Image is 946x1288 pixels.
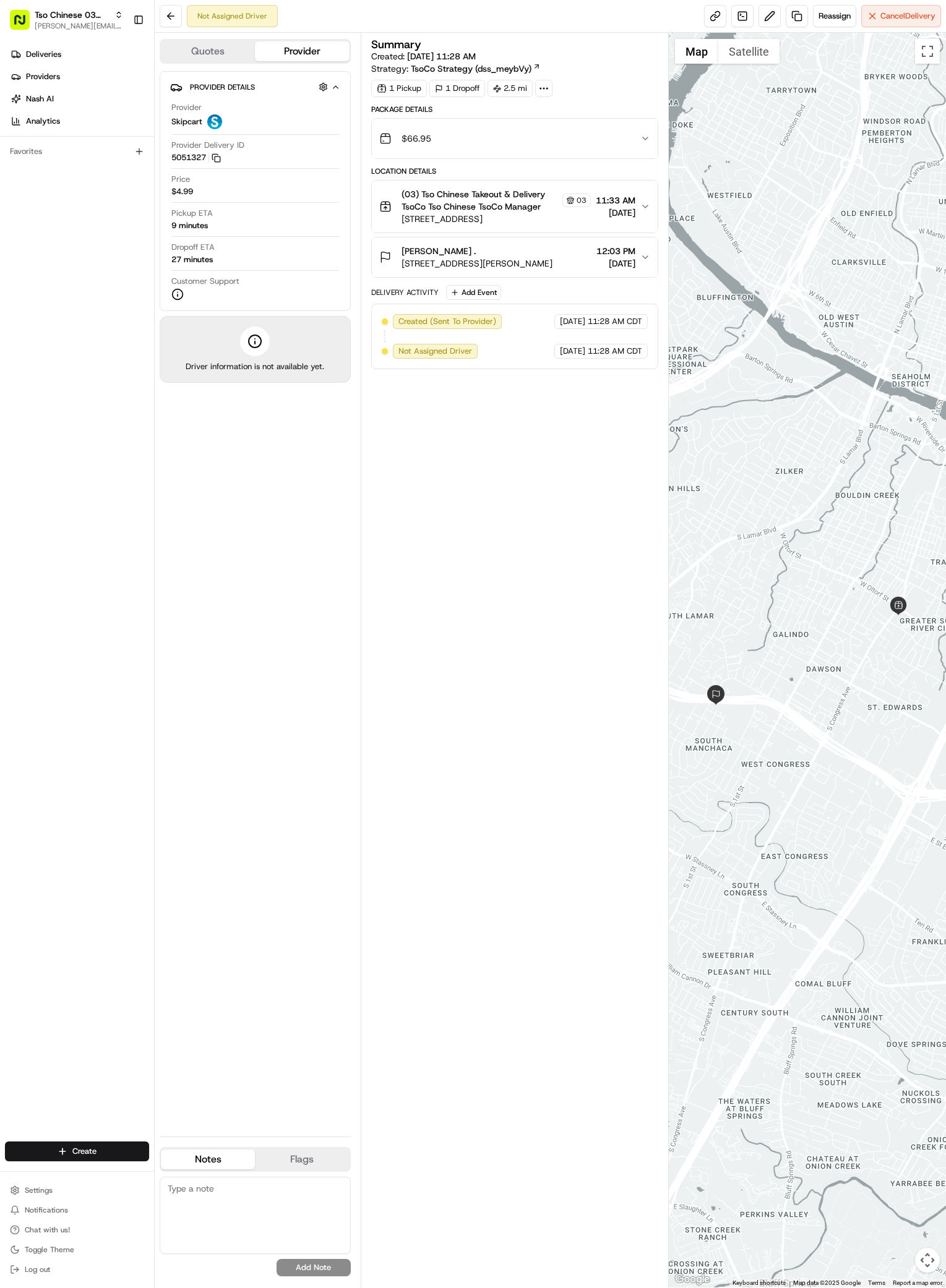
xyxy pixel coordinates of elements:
[672,1271,713,1287] img: Google
[171,140,244,151] span: Provider Delivery ID
[371,39,421,50] h3: Summary
[12,161,83,171] div: Past conversations
[100,271,204,294] a: 💻API Documentation
[5,1201,149,1219] button: Notifications
[255,41,349,61] button: Provider
[25,226,35,236] img: 1736555255976-a54dd68f-1ca7-489b-9aae-adbdc363a1c4
[12,118,35,140] img: 1736555255976-a54dd68f-1ca7-489b-9aae-adbdc363a1c4
[398,346,472,357] span: Not Assigned Driver
[5,1141,149,1161] button: Create
[12,49,225,69] p: Welcome 👋
[560,346,585,357] span: [DATE]
[596,194,635,207] span: 11:33 AM
[171,102,202,113] span: Provider
[141,225,166,235] span: [DATE]
[171,152,221,163] button: 5051327
[819,11,851,22] span: Reassign
[186,361,324,372] span: Driver information is not available yet.
[893,1279,942,1286] a: Report a map error
[171,254,213,265] div: 27 minutes
[12,213,32,237] img: Wisdom Oko
[371,288,439,297] div: Delivery Activity
[171,174,190,185] span: Price
[861,5,941,27] button: CancelDelivery
[5,1241,149,1258] button: Toggle Theme
[372,181,658,232] button: (03) Tso Chinese Takeout & Delivery TsoCo Tso Chinese TsoCo Manager03[STREET_ADDRESS]11:33 AM[DATE]
[35,9,110,21] button: Tso Chinese 03 TsoCo
[25,1245,74,1255] span: Toggle Theme
[5,1182,149,1199] button: Settings
[170,77,340,97] button: Provider Details
[398,316,496,327] span: Created (Sent To Provider)
[25,1225,70,1235] span: Chat with us!
[38,192,163,202] span: [PERSON_NAME] (Store Manager)
[161,1149,255,1169] button: Notes
[171,242,215,253] span: Dropoff ETA
[172,192,197,202] span: [DATE]
[402,245,476,257] span: [PERSON_NAME] .
[105,278,114,288] div: 💻
[560,316,585,327] span: [DATE]
[171,186,193,197] span: $4.99
[165,192,170,202] span: •
[190,82,255,92] span: Provider Details
[718,39,780,64] button: Show satellite imagery
[596,245,635,257] span: 12:03 PM
[134,225,139,235] span: •
[915,1248,940,1273] button: Map camera controls
[26,93,54,104] span: Nash AI
[87,306,150,316] a: Powered byPylon
[372,237,658,277] button: [PERSON_NAME] .[STREET_ADDRESS][PERSON_NAME]12:03 PM[DATE]
[371,50,476,62] span: Created:
[672,1271,713,1287] a: Open this area in Google Maps (opens a new window)
[5,89,154,109] a: Nash AI
[915,39,940,64] button: Toggle fullscreen view
[5,45,154,64] a: Deliveries
[371,166,659,176] div: Location Details
[596,207,635,219] span: [DATE]
[5,1221,149,1239] button: Chat with us!
[411,62,531,75] span: TsoCo Strategy (dss_meybVy)
[402,132,431,145] span: $66.95
[72,1146,97,1157] span: Create
[793,1279,861,1286] span: Map data ©2025 Google
[402,188,561,213] span: (03) Tso Chinese Takeout & Delivery TsoCo Tso Chinese TsoCo Manager
[38,225,132,235] span: Wisdom [PERSON_NAME]
[371,104,659,114] div: Package Details
[171,208,213,219] span: Pickup ETA
[171,276,239,287] span: Customer Support
[117,276,199,289] span: API Documentation
[12,278,22,288] div: 📗
[26,118,48,140] img: 8571987876998_91fb9ceb93ad5c398215_72.jpg
[26,49,61,60] span: Deliveries
[210,122,225,137] button: Start new chat
[26,116,60,127] span: Analytics
[35,21,123,31] button: [PERSON_NAME][EMAIL_ADDRESS][DOMAIN_NAME]
[596,257,635,270] span: [DATE]
[7,271,100,294] a: 📗Knowledge Base
[371,80,427,97] div: 1 Pickup
[25,1185,53,1195] span: Settings
[411,62,541,75] a: TsoCo Strategy (dss_meybVy)
[5,67,154,87] a: Providers
[733,1279,786,1287] button: Keyboard shortcuts
[5,142,149,161] div: Favorites
[123,307,150,316] span: Pylon
[207,114,222,129] img: profile_skipcart_partner.png
[56,118,203,130] div: Start new chat
[880,11,935,22] span: Cancel Delivery
[26,71,60,82] span: Providers
[255,1149,349,1169] button: Flags
[407,51,476,62] span: [DATE] 11:28 AM
[161,41,255,61] button: Quotes
[25,1205,68,1215] span: Notifications
[429,80,485,97] div: 1 Dropoff
[675,39,718,64] button: Show street map
[12,12,37,37] img: Nash
[372,119,658,158] button: $66.95
[446,285,501,300] button: Add Event
[588,346,642,357] span: 11:28 AM CDT
[813,5,856,27] button: Reassign
[371,62,541,75] div: Strategy:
